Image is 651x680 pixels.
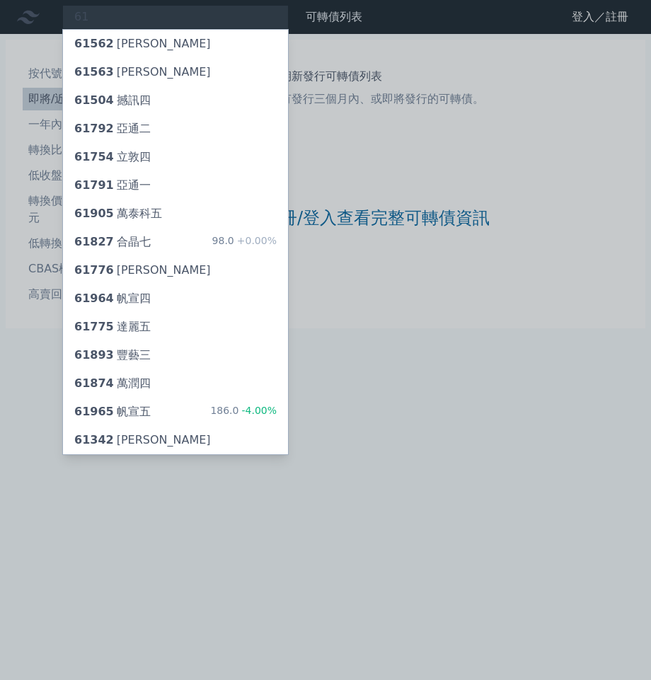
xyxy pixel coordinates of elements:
[74,207,114,220] span: 61905
[74,263,114,277] span: 61776
[74,234,151,250] div: 合晶七
[74,149,151,166] div: 立敦四
[63,341,288,369] a: 61893豐藝三
[74,433,114,446] span: 61342
[238,405,277,416] span: -4.00%
[63,171,288,200] a: 61791亞通一
[74,205,162,222] div: 萬泰科五
[74,403,151,420] div: 帆宣五
[74,92,151,109] div: 撼訊四
[74,64,211,81] div: [PERSON_NAME]
[63,115,288,143] a: 61792亞通二
[63,228,288,256] a: 61827合晶七 98.0+0.00%
[74,150,114,163] span: 61754
[234,235,277,246] span: +0.00%
[74,376,114,390] span: 61874
[74,37,114,50] span: 61562
[74,405,114,418] span: 61965
[63,398,288,426] a: 61965帆宣五 186.0-4.00%
[210,403,277,420] div: 186.0
[74,432,211,449] div: [PERSON_NAME]
[580,612,651,680] div: 聊天小工具
[63,58,288,86] a: 61563[PERSON_NAME]
[74,93,114,107] span: 61504
[74,318,151,335] div: 達麗五
[74,348,114,362] span: 61893
[74,290,151,307] div: 帆宣四
[212,234,277,250] div: 98.0
[63,284,288,313] a: 61964帆宣四
[74,178,114,192] span: 61791
[74,347,151,364] div: 豐藝三
[63,30,288,58] a: 61562[PERSON_NAME]
[74,262,211,279] div: [PERSON_NAME]
[74,292,114,305] span: 61964
[74,65,114,79] span: 61563
[63,200,288,228] a: 61905萬泰科五
[74,120,151,137] div: 亞通二
[74,177,151,194] div: 亞通一
[63,426,288,454] a: 61342[PERSON_NAME]
[63,256,288,284] a: 61776[PERSON_NAME]
[63,86,288,115] a: 61504撼訊四
[74,122,114,135] span: 61792
[74,375,151,392] div: 萬潤四
[74,320,114,333] span: 61775
[63,313,288,341] a: 61775達麗五
[74,35,211,52] div: [PERSON_NAME]
[63,369,288,398] a: 61874萬潤四
[63,143,288,171] a: 61754立敦四
[580,612,651,680] iframe: Chat Widget
[74,235,114,248] span: 61827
